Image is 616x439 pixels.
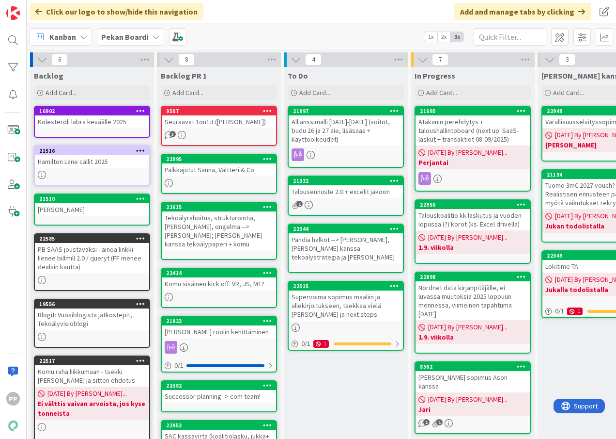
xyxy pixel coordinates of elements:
[162,107,276,115] div: 9507
[162,155,276,163] div: 22995
[296,201,303,207] span: 1
[450,32,463,42] span: 3x
[418,243,527,252] b: 1.9. viikolla
[418,332,527,342] b: 1.9. viikolla
[178,54,195,65] span: 8
[35,155,149,168] div: Hamilton Lane callit 2025
[35,357,149,365] div: 22517
[418,158,527,167] b: Perjantai
[35,365,149,387] div: Komu raha liikkumaan - tsekki [PERSON_NAME] ja sitten ehdotus
[34,71,63,81] span: Backlog
[415,361,531,434] a: 8562[PERSON_NAME] sopimus Ason kanssa[DATE] By [PERSON_NAME]...Jari
[39,235,149,242] div: 22585
[34,106,150,138] a: 16902Kolesteroli labra keväälle 2025
[46,88,77,97] span: Add Card...
[162,317,276,325] div: 21923
[416,107,530,146] div: 21695Atakanin perehdytys + taloushallintoboard (next up: SaaS-laskut + transaktiot 08-09/2025)
[161,202,277,260] a: 22615Tekoälyrahoitus, strukturointia, [PERSON_NAME], ongelma --> [PERSON_NAME]; [PERSON_NAME] kan...
[35,115,149,128] div: Kolesteroli labra keväälle 2025
[289,291,403,321] div: Supervoima sopimus maaliin ja allekirjoitukseen, tsekkaa vielä [PERSON_NAME] ja next steps
[416,200,530,230] div: 22950Talouskoalitio kk-laskutus ja vuoden lopussa (?) korot (ks. Excel drivellä)
[161,106,277,146] a: 9507Seuraavat 1on1:t ([PERSON_NAME])
[6,6,20,20] img: Visit kanbanzone.com
[428,394,508,405] span: [DATE] By [PERSON_NAME]...
[426,88,457,97] span: Add Card...
[418,405,527,414] b: Jari
[416,371,530,392] div: [PERSON_NAME] sopimus Ason kanssa
[305,54,322,65] span: 4
[299,88,330,97] span: Add Card...
[415,199,531,264] a: 22950Talouskoalitio kk-laskutus ja vuoden lopussa (?) korot (ks. Excel drivellä)[DATE] By [PERSON...
[289,107,403,115] div: 21997
[162,359,276,372] div: 0/1
[174,360,184,371] span: 0 / 1
[423,419,430,425] span: 1
[301,339,310,349] span: 0 / 1
[166,382,276,389] div: 22382
[35,107,149,128] div: 16902Kolesteroli labra keväälle 2025
[166,318,276,325] div: 21923
[162,155,276,176] div: 22995Palkkajutut Sanna, Valtteri & Co
[162,325,276,338] div: [PERSON_NAME] roolin kehittäminen
[161,154,277,194] a: 22995Palkkajutut Sanna, Valtteri & Co
[162,381,276,403] div: 22382Successor planning -> com team!
[39,147,149,154] div: 21516
[162,317,276,338] div: 21923[PERSON_NAME] roolin kehittäminen
[161,316,277,373] a: 21923[PERSON_NAME] roolin kehittäminen0/1
[34,146,150,186] a: 21516Hamilton Lane callit 2025
[437,32,450,42] span: 2x
[293,283,403,290] div: 22515
[288,106,404,168] a: 21997Allianssimalli [DATE]-[DATE] (soitot, budu 26 ja 27 aie, lisäsaas + käyttöoikeudet)
[35,195,149,203] div: 21510
[162,203,276,250] div: 22615Tekoälyrahoitus, strukturointia, [PERSON_NAME], ongelma --> [PERSON_NAME]; [PERSON_NAME] kan...
[416,273,530,281] div: 22898
[35,146,149,155] div: 21516
[162,381,276,390] div: 22382
[49,31,76,43] span: Kanban
[166,156,276,163] div: 22995
[288,281,404,351] a: 22515Supervoima sopimus maaliin ja allekirjoitukseen, tsekkaa vielä [PERSON_NAME] ja next steps0/11
[172,88,203,97] span: Add Card...
[416,209,530,230] div: Talouskoalitio kk-laskutus ja vuoden lopussa (?) korot (ks. Excel drivellä)
[559,54,575,65] span: 3
[289,282,403,321] div: 22515Supervoima sopimus maaliin ja allekirjoitukseen, tsekkaa vielä [PERSON_NAME] ja next steps
[289,225,403,233] div: 22344
[288,71,308,81] span: To Do
[293,108,403,114] div: 21997
[288,224,404,273] a: 22344Pandia halkot --> [PERSON_NAME], [PERSON_NAME] kanssa tekoälystrategia ja [PERSON_NAME]
[293,226,403,232] div: 22344
[35,146,149,168] div: 21516Hamilton Lane callit 2025
[424,32,437,42] span: 1x
[35,203,149,216] div: [PERSON_NAME]
[416,362,530,392] div: 8562[PERSON_NAME] sopimus Ason kanssa
[6,419,20,433] img: avatar
[34,233,150,291] a: 22585PB SAAS joustavaksi - ainoa linkki lienee billmill 2.0 / queryt (FF menee dealsin kautta)
[416,200,530,209] div: 22950
[161,71,207,81] span: Backlog PR 1
[416,115,530,146] div: Atakanin perehdytys + taloushallintoboard (next up: SaaS-laskut + transaktiot 08-09/2025)
[162,269,276,290] div: 22414Komu sisäinen kick off: VR, JS, MT?
[162,203,276,211] div: 22615
[39,358,149,364] div: 22517
[420,363,530,370] div: 8562
[166,108,276,114] div: 9507
[162,115,276,128] div: Seuraavat 1on1:t ([PERSON_NAME])
[34,194,150,226] a: 21510[PERSON_NAME]
[289,107,403,146] div: 21997Allianssimalli [DATE]-[DATE] (soitot, budu 26 ja 27 aie, lisäsaas + käyttöoikeudet)
[162,107,276,128] div: 9507Seuraavat 1on1:t ([PERSON_NAME])
[416,281,530,320] div: Nordnet data kirjanpitäjälle, ei luvassa muutoksia 2025 loppuun mennessä, viimeinen tapahtuma [DATE]
[39,301,149,308] div: 19556
[555,306,564,316] span: 0 / 1
[567,308,583,315] div: 1
[474,28,546,46] input: Quick Filter...
[35,234,149,243] div: 22585
[289,177,403,198] div: 21332Talousennuste 2.0 + excelit jakoon
[428,147,508,158] span: [DATE] By [PERSON_NAME]...
[289,282,403,291] div: 22515
[169,131,176,137] span: 3
[432,54,448,65] span: 7
[436,419,443,425] span: 1
[289,338,403,350] div: 0/11
[428,322,508,332] span: [DATE] By [PERSON_NAME]...
[38,399,146,418] b: Ei välttis vaivan arvoista, jos kyse tonneista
